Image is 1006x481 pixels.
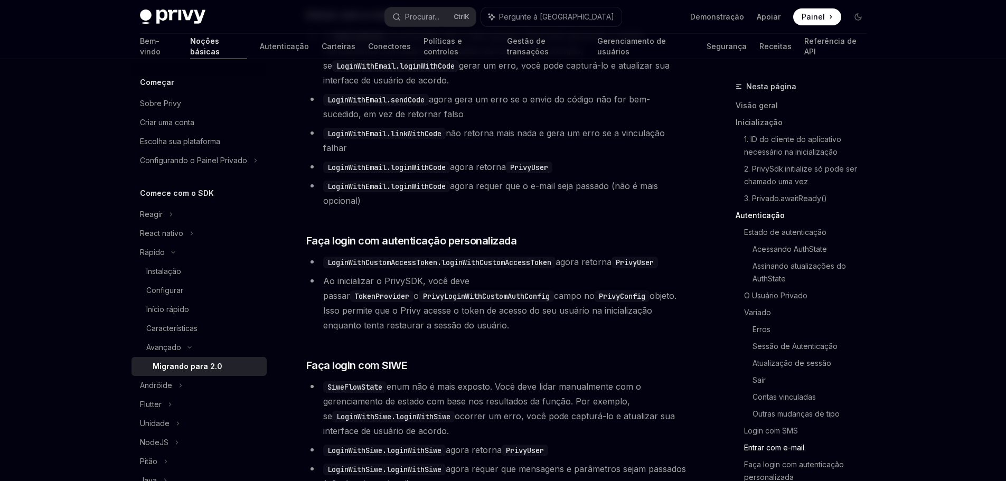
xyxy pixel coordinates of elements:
a: Autenticação [736,207,875,224]
font: Referência de API [804,36,857,56]
font: 3. Privado.awaitReady() [744,194,827,203]
font: Faça login com SIWE [306,359,408,372]
a: Sobre Privy [131,94,267,113]
font: Criar uma conta [140,118,194,127]
a: 1. ID do cliente do aplicativo necessário na inicialização [744,131,875,161]
font: agora requer que o e-mail seja passado (não é mais opcional) [323,181,658,206]
font: React nativo [140,229,183,238]
font: Autenticação [260,42,309,51]
a: Autenticação [260,34,309,59]
font: não retorna mais nada e gera um erro se a vinculação falhar [323,128,665,153]
a: Login com SMS [744,422,875,439]
font: Estado de autenticação [744,228,826,237]
font: Pergunte à [GEOGRAPHIC_DATA] [499,12,614,21]
font: NodeJS [140,438,168,447]
a: Início rápido [131,300,267,319]
font: Entrar com e-mail [744,443,804,452]
font: Painel [802,12,825,21]
font: enum não é mais exposto. Você deve lidar manualmente com o gerenciamento de estado com base nos r... [323,381,641,421]
code: LoginWithEmail.sendCode [323,94,429,106]
font: Gestão de transações [507,36,549,56]
a: Assinando atualizações do AuthState [753,258,875,287]
font: Sessão de Autenticação [753,342,838,351]
a: Bem-vindo [140,34,177,59]
a: Painel [793,8,841,25]
font: Apoiar [757,12,781,21]
code: PrivyUser [502,445,548,456]
a: Escolha sua plataforma [131,132,267,151]
a: Acessando AuthState [753,241,875,258]
a: Sessão de Autenticação [753,338,875,355]
font: 1. ID do cliente do aplicativo necessário na inicialização [744,135,843,156]
font: Acessando AuthState [753,244,827,253]
a: Erros [753,321,875,338]
font: Demonstração [690,12,744,21]
code: LoginWithEmail.loginWithCode [323,181,450,192]
font: Atualização de sessão [753,359,831,367]
a: Atualização de sessão [753,355,875,372]
a: Visão geral [736,97,875,114]
code: PrivyLoginWithCustomAuthConfig [419,290,554,302]
a: Conectores [368,34,411,59]
font: o [413,290,419,301]
font: gerar um erro, você pode capturá-lo e atualizar sua interface de usuário de acordo. [323,60,670,86]
font: Variado [744,308,771,317]
font: Flutter [140,400,162,409]
font: Segurança [707,42,747,51]
a: Entrar com e-mail [744,439,875,456]
font: O Usuário Privado [744,291,807,300]
font: campo no [554,290,595,301]
a: Outras mudanças de tipo [753,405,875,422]
font: Bem-vindo [140,36,161,56]
font: Migrando para 2.0 [153,362,222,371]
button: Pergunte à [GEOGRAPHIC_DATA] [481,7,622,26]
a: Apoiar [757,12,781,22]
a: Segurança [707,34,747,59]
font: Rápido [140,248,165,257]
font: Ao inicializar o PrivySDK, você deve passar [323,276,469,301]
font: Erros [753,325,770,334]
font: Configurar [146,286,183,295]
code: LoginWithEmail.linkWithCode [323,128,446,139]
code: LoginWithSiwe.loginWithSiwe [332,411,455,422]
font: Outras mudanças de tipo [753,409,840,418]
code: PrivyUser [506,162,552,173]
a: Demonstração [690,12,744,22]
font: Comece com o SDK [140,188,214,197]
code: LoginWithCustomAccessToken.loginWithCustomAccessToken [323,257,556,268]
a: Variado [744,304,875,321]
font: Instalação [146,267,181,276]
a: 3. Privado.awaitReady() [744,190,875,207]
font: K [465,13,469,21]
a: Instalação [131,262,267,281]
font: agora retorna [450,162,506,172]
font: Unidade [140,419,170,428]
a: Estado de autenticação [744,224,875,241]
button: Procurar...CtrlK [385,7,476,26]
code: PrivyConfig [595,290,650,302]
a: O Usuário Privado [744,287,875,304]
font: agora gera um erro se o envio do código não for bem-sucedido, em vez de retornar falso [323,94,650,119]
font: Escolha sua plataforma [140,137,220,146]
a: Noções básicas [190,34,247,59]
font: Sair [753,375,766,384]
font: Políticas e controles [424,36,462,56]
a: Políticas e controles [424,34,494,59]
a: Sair [753,372,875,389]
code: SiweFlowState [323,381,387,393]
font: Assinando atualizações do AuthState [753,261,848,283]
font: Conectores [368,42,411,51]
font: Configurando o Painel Privado [140,156,247,165]
font: Login com SMS [744,426,798,435]
font: Contas vinculadas [753,392,816,401]
font: Nesta página [746,82,796,91]
font: Avançado [146,343,181,352]
font: objeto. Isso permite que o Privy acesse o token de acesso do seu usuário na inicialização enquant... [323,290,676,331]
a: Características [131,319,267,338]
font: Gerenciamento de usuários [597,36,666,56]
code: TokenProvider [350,290,413,302]
a: Criar uma conta [131,113,267,132]
font: Começar [140,78,174,87]
a: Migrando para 2.0 [131,357,267,376]
code: LoginWithEmail.loginWithCode [323,162,450,173]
